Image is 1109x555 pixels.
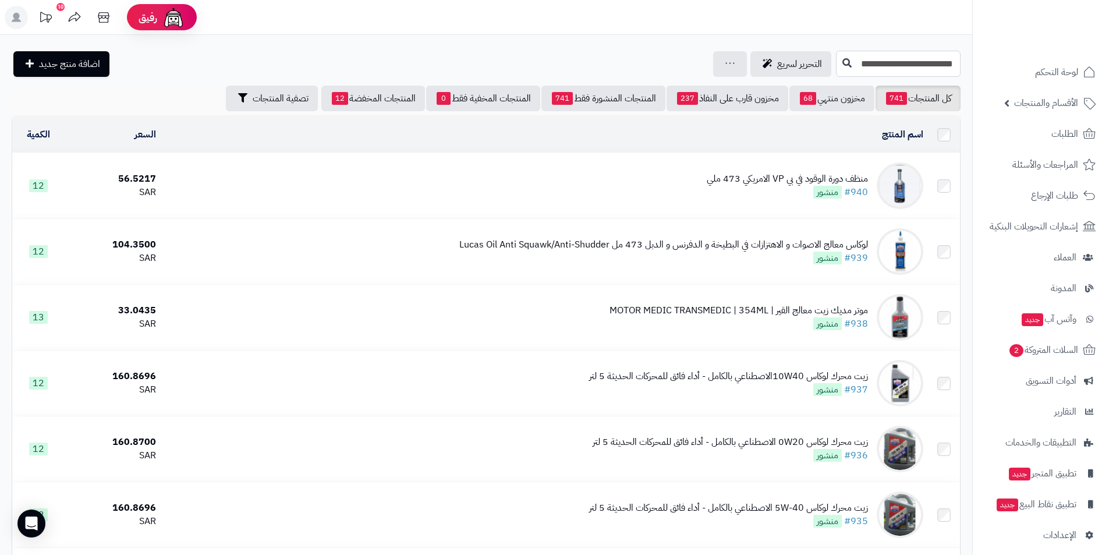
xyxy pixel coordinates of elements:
[677,92,698,105] span: 237
[882,128,923,142] a: اسم المنتج
[1035,64,1078,80] span: لوحة التحكم
[877,294,923,341] img: موتر مديك زيت معالج القير | MOTOR MEDIC TRANSMEDIC | 354ML
[70,383,156,397] div: SAR
[1022,313,1043,326] span: جديد
[39,57,100,71] span: اضافة منتج جديد
[750,51,831,77] a: التحرير لسريع
[1030,33,1098,57] img: logo-2.png
[70,449,156,462] div: SAR
[593,436,868,449] div: زيت محرك لوكاس 0W20 الاصطناعي بالكامل - أداء فائق للمحركات الحديثة 5 لتر
[877,426,923,472] img: زيت محرك لوكاس 0W20 الاصطناعي بالكامل - أداء فائق للمحركات الحديثة 5 لتر
[29,443,48,455] span: 12
[1012,157,1078,173] span: المراجعات والأسئلة
[813,383,842,396] span: منشور
[707,172,868,186] div: منظف دورة الوقود في بي VP الامريكي 473 ملي
[980,490,1102,518] a: تطبيق نقاط البيعجديد
[877,492,923,538] img: زيت محرك لوكاس 5W-40 الاصطناعي بالكامل - أداء فائق للمحركات الحديثة 5 لتر
[844,185,868,199] a: #940
[667,86,788,111] a: مخزون قارب على النفاذ237
[589,501,868,515] div: زيت محرك لوكاس 5W-40 الاصطناعي بالكامل - أداء فائق للمحركات الحديثة 5 لتر
[17,510,45,538] div: Open Intercom Messenger
[1051,126,1078,142] span: الطلبات
[877,360,923,406] img: زيت محرك لوكاس 10W40الاصطناعي بالكامل - أداء فائق للمحركات الحديثة 5 لتر
[31,6,60,32] a: تحديثات المنصة
[877,228,923,275] img: لوكاس معالج الاصوات و الاهتزازات في البطيخة و الدفرنس و الدبل 473 مل Lucas Oil Anti Squawk/Anti-S...
[70,238,156,252] div: 104.3500
[1021,311,1076,327] span: وآتس آب
[1054,404,1076,420] span: التقارير
[844,448,868,462] a: #936
[980,120,1102,148] a: الطلبات
[1008,465,1076,482] span: تطبيق المتجر
[980,305,1102,333] a: وآتس آبجديد
[877,162,923,209] img: منظف دورة الوقود في بي VP الامريكي 473 ملي
[844,251,868,265] a: #939
[610,304,868,317] div: موتر مديك زيت معالج القير | MOTOR MEDIC TRANSMEDIC | 354ML
[980,243,1102,271] a: العملاء
[589,370,868,383] div: زيت محرك لوكاس 10W40الاصطناعي بالكامل - أداء فائق للمحركات الحديثة 5 لتر
[980,367,1102,395] a: أدوات التسويق
[980,213,1102,241] a: إشعارات التحويلات البنكية
[813,186,842,199] span: منشور
[426,86,540,111] a: المنتجات المخفية فقط0
[844,514,868,528] a: #935
[459,238,868,252] div: لوكاس معالج الاصوات و الاهتزازات في البطيخة و الدفرنس و الدبل 473 مل Lucas Oil Anti Squawk/Anti-S...
[813,317,842,330] span: منشور
[800,92,816,105] span: 68
[876,86,961,111] a: كل المنتجات741
[70,172,156,186] div: 56.5217
[332,92,348,105] span: 12
[1009,468,1030,480] span: جديد
[813,515,842,528] span: منشور
[1026,373,1076,389] span: أدوات التسويق
[437,92,451,105] span: 0
[1009,344,1023,357] span: 2
[980,521,1102,549] a: الإعدادات
[139,10,157,24] span: رفيق
[1008,342,1078,358] span: السلات المتروكة
[13,51,109,77] a: اضافة منتج جديد
[997,499,1018,511] span: جديد
[552,92,573,105] span: 741
[321,86,425,111] a: المنتجات المخفضة12
[980,182,1102,210] a: طلبات الإرجاع
[844,317,868,331] a: #938
[70,370,156,383] div: 160.8696
[226,86,318,111] button: تصفية المنتجات
[1051,280,1076,296] span: المدونة
[813,252,842,264] span: منشور
[980,58,1102,86] a: لوحة التحكم
[980,336,1102,364] a: السلات المتروكة2
[70,515,156,528] div: SAR
[789,86,874,111] a: مخزون منتهي68
[70,501,156,515] div: 160.8696
[980,459,1102,487] a: تطبيق المتجرجديد
[995,496,1076,512] span: تطبيق نقاط البيع
[70,304,156,317] div: 33.0435
[541,86,665,111] a: المنتجات المنشورة فقط741
[1054,249,1076,266] span: العملاء
[70,186,156,199] div: SAR
[253,91,309,105] span: تصفية المنتجات
[162,6,185,29] img: ai-face.png
[70,317,156,331] div: SAR
[980,398,1102,426] a: التقارير
[980,274,1102,302] a: المدونة
[56,3,65,11] div: 10
[1043,527,1076,543] span: الإعدادات
[70,436,156,449] div: 160.8700
[29,245,48,258] span: 12
[1005,434,1076,451] span: التطبيقات والخدمات
[70,252,156,265] div: SAR
[990,218,1078,235] span: إشعارات التحويلات البنكية
[1031,188,1078,204] span: طلبات الإرجاع
[134,128,156,142] a: السعر
[29,311,48,324] span: 13
[980,151,1102,179] a: المراجعات والأسئلة
[886,92,907,105] span: 741
[29,179,48,192] span: 12
[1014,95,1078,111] span: الأقسام والمنتجات
[813,449,842,462] span: منشور
[844,383,868,397] a: #937
[29,377,48,390] span: 12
